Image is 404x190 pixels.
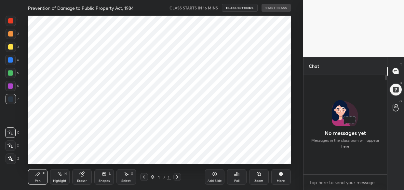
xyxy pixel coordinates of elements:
[109,172,111,175] div: L
[131,172,133,175] div: S
[277,179,285,183] div: More
[5,127,19,138] div: C
[28,5,134,11] h4: Prevention of Damage to Public Property Act, 1984
[43,172,45,175] div: P
[5,81,19,91] div: 6
[5,68,19,78] div: 5
[169,5,218,11] h5: CLASS STARTS IN 16 MINS
[208,179,222,183] div: Add Slide
[6,153,19,164] div: Z
[399,99,402,104] p: G
[6,16,19,26] div: 1
[53,179,66,183] div: Highlight
[99,179,110,183] div: Shapes
[6,42,19,52] div: 3
[254,179,263,183] div: Zoom
[400,62,402,67] p: T
[35,179,41,183] div: Pen
[121,179,131,183] div: Select
[400,80,402,85] p: D
[167,174,171,180] div: 1
[6,29,19,39] div: 2
[303,57,324,75] p: Chat
[5,55,19,65] div: 4
[77,179,87,183] div: Eraser
[5,140,19,151] div: X
[6,94,19,104] div: 7
[234,179,239,183] div: Poll
[64,172,67,175] div: H
[222,4,258,12] button: CLASS SETTINGS
[156,175,162,179] div: 1
[164,175,166,179] div: /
